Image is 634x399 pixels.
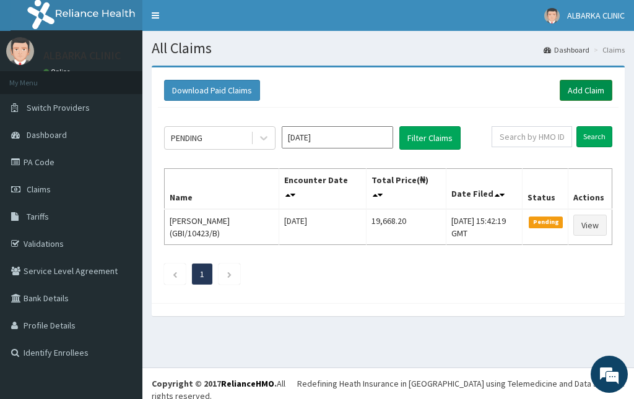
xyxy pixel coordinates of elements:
[171,132,202,144] div: PENDING
[576,126,612,147] input: Search
[27,184,51,195] span: Claims
[567,10,625,21] span: ALBARKA CLINIC
[43,50,121,61] p: ALBARKA CLINIC
[164,80,260,101] button: Download Paid Claims
[366,169,446,210] th: Total Price(₦)
[544,45,589,55] a: Dashboard
[297,377,625,390] div: Redefining Heath Insurance in [GEOGRAPHIC_DATA] using Telemedicine and Data Science!
[200,268,204,280] a: Page 1 is your current page
[221,378,274,389] a: RelianceHMO
[591,45,625,55] li: Claims
[27,102,90,113] span: Switch Providers
[492,126,572,147] input: Search by HMO ID
[568,169,612,210] th: Actions
[366,209,446,245] td: 19,668.20
[544,8,560,24] img: User Image
[560,80,612,101] a: Add Claim
[446,169,523,210] th: Date Filed
[172,268,178,280] a: Previous page
[27,211,49,222] span: Tariffs
[165,169,279,210] th: Name
[6,37,34,65] img: User Image
[446,209,523,245] td: [DATE] 15:42:19 GMT
[27,129,67,140] span: Dashboard
[152,378,277,389] strong: Copyright © 2017 .
[529,217,563,228] span: Pending
[573,215,607,236] a: View
[227,268,232,280] a: Next page
[43,67,73,76] a: Online
[165,209,279,245] td: [PERSON_NAME] (GBI/10423/B)
[523,169,568,210] th: Status
[282,126,393,148] input: Select Month and Year
[152,40,625,56] h1: All Claims
[279,169,366,210] th: Encounter Date
[399,126,461,150] button: Filter Claims
[279,209,366,245] td: [DATE]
